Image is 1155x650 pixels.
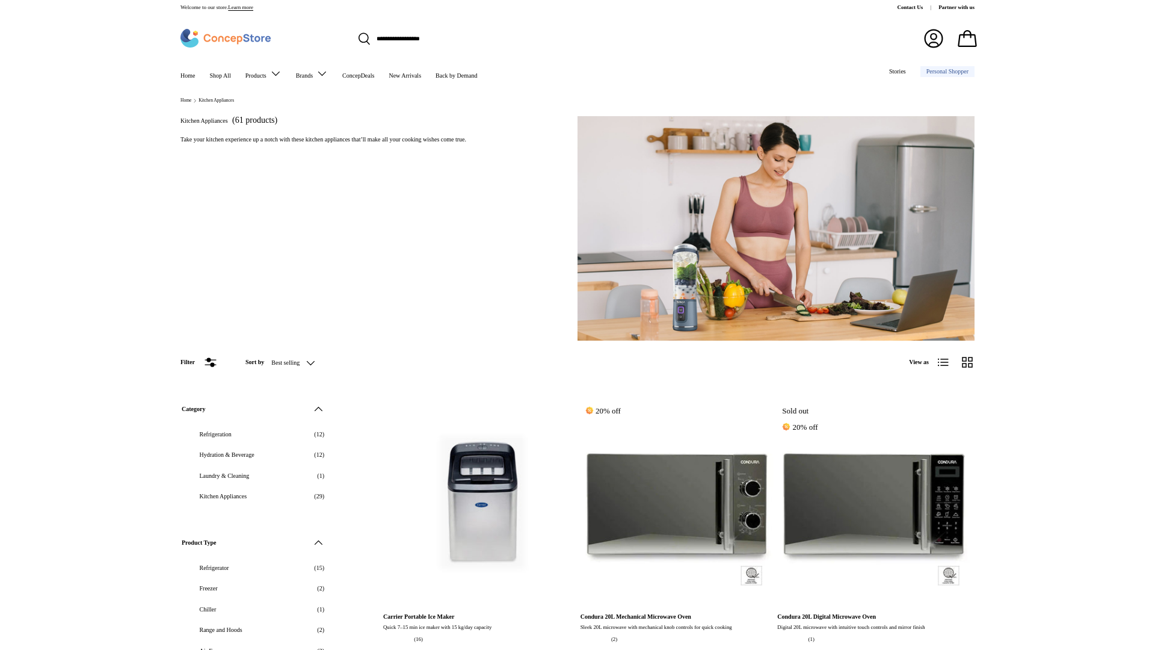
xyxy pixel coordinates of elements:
[180,61,477,85] nav: Primary
[271,352,339,373] button: Best selling
[199,98,234,103] a: Kitchen Appliances
[777,419,822,435] span: 20% off
[200,605,310,614] span: Chiller
[182,538,305,547] span: Product Type
[314,450,324,459] span: (12)
[209,66,230,85] a: Shop All
[180,4,253,12] p: Welcome to our store.
[777,613,876,620] a: Condura 20L Digital Microwave Oven
[383,403,581,601] img: carrier-ice-maker-full-view-concepstore
[317,471,324,480] span: (1)
[938,4,975,12] a: Partner with us
[245,357,271,367] label: Sort by
[889,62,906,81] a: Stories
[777,403,975,601] a: Condura 20L Digital Microwave Oven
[182,404,305,413] span: Category
[180,359,195,365] span: Filter
[200,584,310,593] span: Freezer
[926,69,969,75] span: Personal Shopper
[581,403,778,601] a: Condura 20L Mechanical Microwave Oven
[317,625,324,634] span: (2)
[289,61,335,85] summary: Brands
[200,625,310,634] span: Range and Hoods
[182,389,324,430] summary: Category
[317,584,324,593] span: (2)
[314,563,324,572] span: (15)
[909,357,929,367] span: View as
[383,613,454,620] a: Carrier Portable Ice Maker
[342,66,374,85] a: ConcepDeals
[200,430,307,439] span: Refrigeration
[777,403,813,418] span: Sold out
[180,98,191,103] a: Home
[200,450,307,459] span: Hydration & Beverage
[389,66,421,85] a: New Arrivals
[180,135,510,144] div: Take your kitchen experience up a notch with these kitchen appliances that’ll make all your cooki...
[180,356,217,368] button: Filter
[238,61,289,85] summary: Products
[180,97,975,104] nav: Breadcrumbs
[920,66,975,77] a: Personal Shopper
[581,613,691,620] a: Condura 20L Mechanical Microwave Oven
[296,61,328,85] a: Brands
[581,403,626,418] span: 20% off
[314,430,324,439] span: (12)
[182,522,324,563] summary: Product Type
[436,66,477,85] a: Back by Demand
[860,61,975,85] nav: Secondary
[271,359,300,367] span: Best selling
[180,29,271,48] img: ConcepStore
[577,116,975,341] img: Kitchen Appliances
[383,403,581,601] a: Carrier Portable Ice Maker
[314,492,324,501] span: (29)
[245,61,282,85] a: Products
[200,563,307,572] span: Refrigerator
[228,4,253,10] a: Learn more
[898,4,939,12] a: Contact Us
[200,492,307,501] span: Kitchen Appliances
[180,66,195,85] a: Home
[232,116,277,125] span: (61 products)
[317,605,324,614] span: (1)
[180,117,228,124] h1: Kitchen Appliances
[200,471,310,480] span: Laundry & Cleaning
